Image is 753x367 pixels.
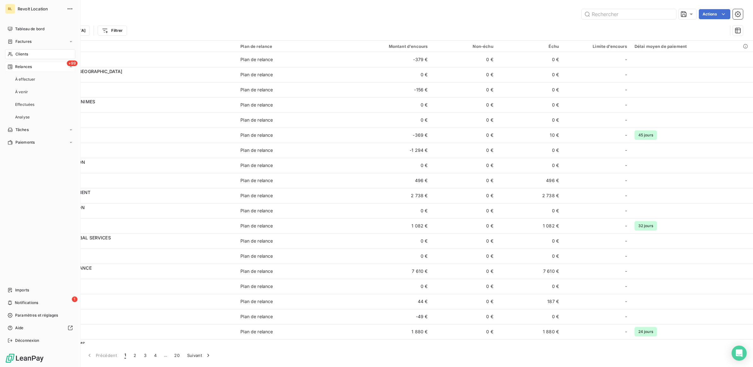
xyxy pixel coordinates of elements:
div: Plan de relance [240,313,273,320]
div: Plan de relance [240,238,273,244]
div: Plan de relance [240,298,273,305]
span: 45 jours [635,130,657,140]
td: 1 880 € [343,324,431,339]
td: 0 € [431,52,497,67]
span: CP049014 [43,256,233,262]
td: 0 € [343,249,431,264]
td: 0 € [431,264,497,279]
span: Clients [15,51,28,57]
td: 0 € [343,203,431,218]
span: CP045455 [43,120,233,126]
span: 0000043489 - [GEOGRAPHIC_DATA] [43,69,123,74]
button: Actions [699,9,730,19]
div: Plan de relance [240,117,273,123]
td: 0 € [431,67,497,82]
div: Plan de relance [240,192,273,199]
span: - [625,283,627,290]
td: 1 082 € [343,218,431,233]
span: CP054332 [43,301,233,308]
button: 2 [130,349,140,362]
td: 0 € [431,188,497,203]
td: 0 € [343,158,431,173]
span: +99 [67,60,78,66]
span: À venir [15,89,28,95]
td: 19 152 € [343,339,431,354]
span: CP045436 [43,135,233,141]
span: Déconnexion [15,338,39,343]
td: 0 € [497,143,563,158]
td: 7 610 € [343,264,431,279]
button: 3 [140,349,150,362]
span: Tableau de bord [15,26,44,32]
div: Plan de relance [240,253,273,259]
span: - [625,238,627,244]
td: 496 € [343,173,431,188]
span: Revolt Location [18,6,63,11]
td: 0 € [431,203,497,218]
td: 0 € [431,233,497,249]
button: Précédent [83,349,121,362]
span: … [160,350,170,360]
td: 496 € [497,173,563,188]
span: CP015832 [43,196,233,202]
td: 38 681 € [497,339,563,354]
td: 0 € [431,128,497,143]
td: 0 € [343,97,431,112]
span: 0000043489 [43,75,233,81]
span: CP043265 [43,271,233,278]
span: Effectuées [15,102,35,107]
span: 19731 [43,105,233,111]
td: 0 € [497,112,563,128]
td: 0 € [497,279,563,294]
span: 0 [43,60,233,66]
td: 0 € [343,67,431,82]
span: - [625,223,627,229]
div: Montant d'encours [347,44,428,49]
td: -156 € [343,82,431,97]
td: 0 € [431,97,497,112]
span: Paramètres et réglages [15,313,58,318]
span: CP050454 [43,90,233,96]
span: CP016455 [43,181,233,187]
td: -49 € [343,309,431,324]
td: 0 € [343,112,431,128]
span: Tâches [15,127,29,133]
span: - [625,56,627,63]
div: Plan de relance [240,56,273,63]
td: 2 738 € [343,188,431,203]
div: Plan de relance [240,147,273,153]
div: Plan de relance [240,72,273,78]
td: 0 € [343,279,431,294]
span: - [625,329,627,335]
div: Non-échu [435,44,493,49]
div: RL [5,4,15,14]
td: 0 € [497,158,563,173]
td: 1 880 € [497,324,563,339]
td: 187 € [497,294,563,309]
td: 0 € [431,339,497,354]
span: - [625,132,627,138]
a: Aide [5,323,75,333]
span: - [625,117,627,123]
span: Relances [15,64,32,70]
td: 0 € [497,82,563,97]
td: 0 € [431,294,497,309]
td: 0 € [431,279,497,294]
td: 0 € [497,203,563,218]
span: - [625,253,627,259]
span: À effectuer [15,77,36,82]
td: 0 € [497,52,563,67]
td: 0 € [431,173,497,188]
div: Plan de relance [240,162,273,169]
td: 0 € [343,233,431,249]
span: - [625,162,627,169]
span: Factures [15,39,32,44]
td: 0 € [497,249,563,264]
span: CP046651 [43,150,233,157]
span: - [625,298,627,305]
span: - [625,313,627,320]
div: Plan de relance [240,268,273,274]
span: CP016315 [43,165,233,172]
div: Plan de relance [240,177,273,184]
span: Paiements [15,140,35,145]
